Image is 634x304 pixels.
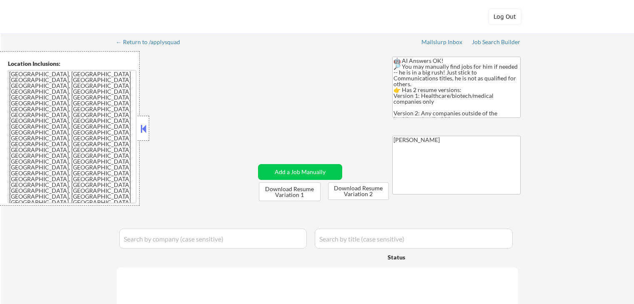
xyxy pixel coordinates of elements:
div: ← Return to /applysquad [116,39,188,45]
button: Add a Job Manually [258,164,342,180]
div: Location Inclusions: [8,60,136,68]
div: Mailslurp Inbox [421,39,463,45]
a: Job Search Builder [472,39,521,47]
button: Log Out [488,8,521,25]
div: Status [388,249,459,264]
input: Search by company (case sensitive) [119,229,307,249]
button: Download Resume Variation 2 [328,182,389,200]
input: Search by title (case sensitive) [315,229,513,249]
button: Download Resume Variation 1 [259,182,321,201]
div: Job Search Builder [472,39,521,45]
a: Mailslurp Inbox [421,39,463,47]
a: ← Return to /applysquad [116,39,188,47]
